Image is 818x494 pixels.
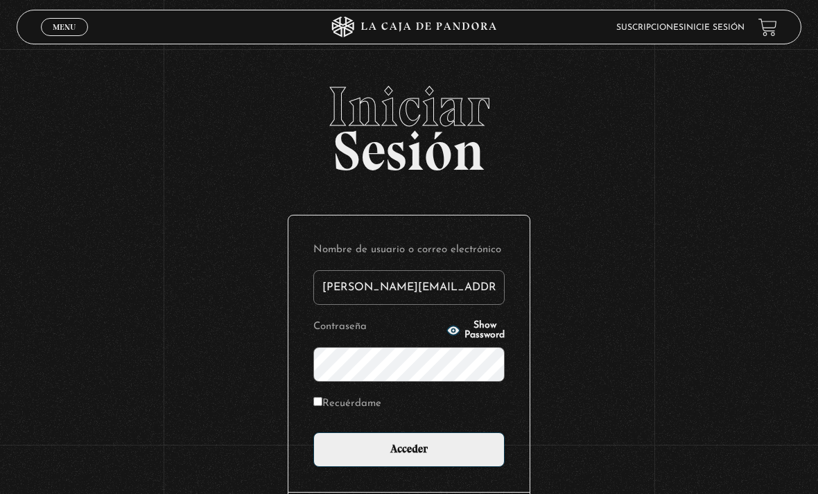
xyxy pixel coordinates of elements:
[313,317,442,336] label: Contraseña
[758,18,777,37] a: View your shopping cart
[53,23,76,31] span: Menu
[446,321,505,340] button: Show Password
[17,79,802,134] span: Iniciar
[17,79,802,168] h2: Sesión
[616,24,684,32] a: Suscripciones
[313,397,322,406] input: Recuérdame
[313,240,505,259] label: Nombre de usuario o correo electrónico
[313,394,381,413] label: Recuérdame
[49,35,81,44] span: Cerrar
[464,321,505,340] span: Show Password
[313,432,505,467] input: Acceder
[684,24,745,32] a: Inicie sesión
